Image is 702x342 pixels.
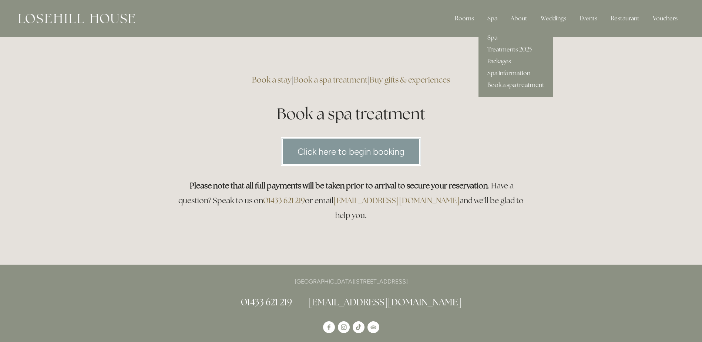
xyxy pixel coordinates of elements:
a: Book a spa treatment [294,75,367,85]
img: Losehill House [19,14,135,23]
a: Vouchers [647,11,683,26]
div: Weddings [535,11,572,26]
a: Buy gifts & experiences [370,75,450,85]
a: [EMAIL_ADDRESS][DOMAIN_NAME] [309,296,461,308]
a: Spa Information [478,67,553,79]
a: Losehill House Hotel & Spa [323,321,335,333]
div: Events [574,11,603,26]
a: TripAdvisor [367,321,379,333]
div: About [505,11,533,26]
a: 01433 621 219 [263,195,305,205]
a: Book a spa treatment [478,79,553,91]
a: Spa [478,32,553,44]
a: Instagram [338,321,350,333]
h3: . Have a question? Speak to us on or email and we’ll be glad to help you. [174,178,528,223]
strong: Please note that all full payments will be taken prior to arrival to secure your reservation [190,181,488,191]
div: Spa [481,11,503,26]
div: Rooms [449,11,480,26]
p: [GEOGRAPHIC_DATA][STREET_ADDRESS] [174,276,528,286]
a: Book a stay [252,75,292,85]
a: TikTok [353,321,365,333]
h1: Book a spa treatment [174,103,528,125]
h3: | | [174,73,528,87]
a: Click here to begin booking [281,137,421,166]
a: [EMAIL_ADDRESS][DOMAIN_NAME] [333,195,460,205]
a: Treatments 2025 [478,44,553,56]
a: Packages [478,56,553,67]
a: 01433 621 219 [241,296,292,308]
div: Restaurant [605,11,645,26]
